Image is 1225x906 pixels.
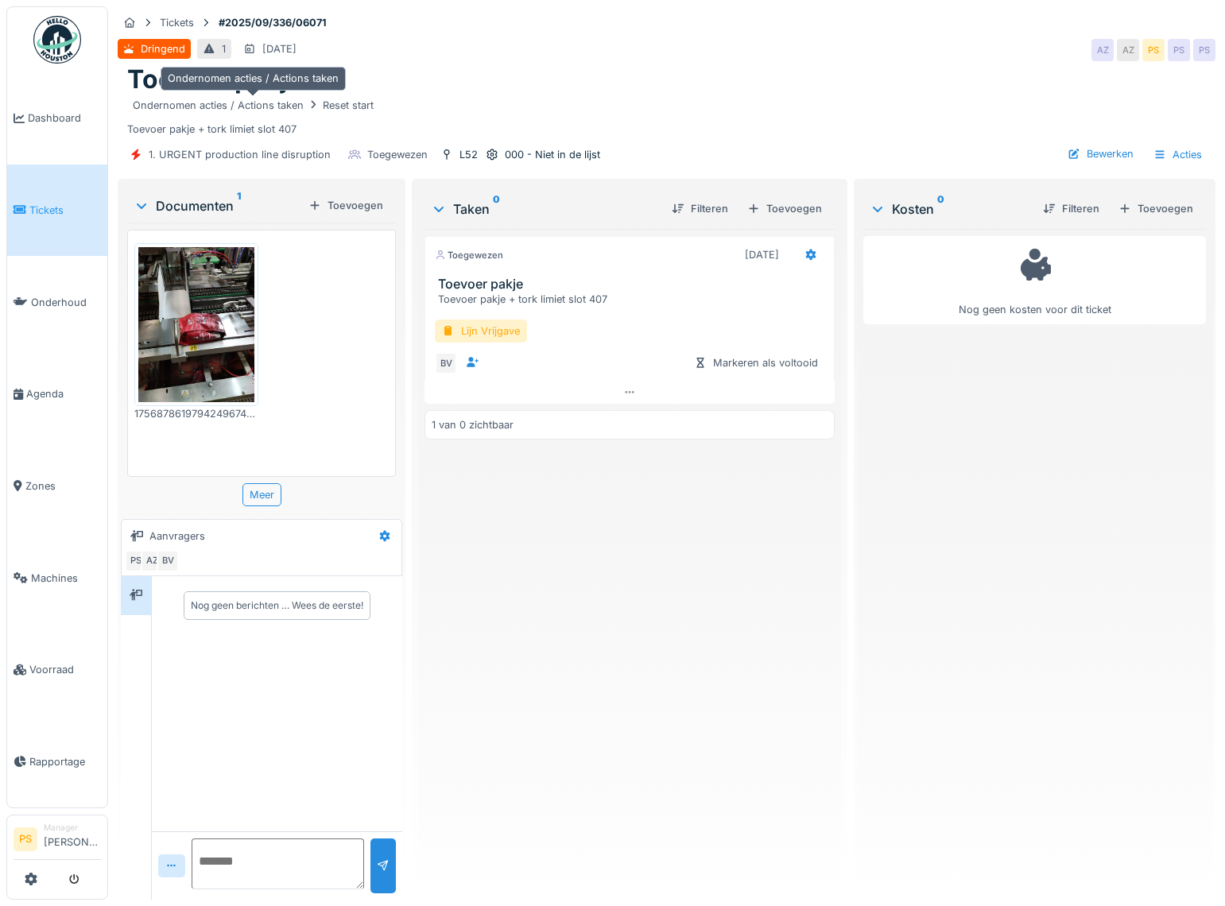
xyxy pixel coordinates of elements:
[125,550,147,572] div: PS
[222,41,226,56] div: 1
[741,198,828,219] div: Toevoegen
[302,195,390,216] div: Toevoegen
[435,352,457,374] div: BV
[191,598,363,613] div: Nog geen berichten … Wees de eerste!
[134,406,258,421] div: 17568786197942496741507650538632.jpg
[937,199,944,219] sup: 0
[138,247,254,402] img: votifnskp69wtf5znwdc16dfo76b
[14,827,37,851] li: PS
[438,292,828,307] div: Toevoer pakje + tork limiet slot 407
[149,147,331,162] div: 1. URGENT production line disruption
[1193,39,1215,61] div: PS
[459,147,478,162] div: L52
[7,348,107,440] a: Agenda
[44,822,101,856] li: [PERSON_NAME]
[7,532,107,624] a: Machines
[432,417,514,432] div: 1 van 0 zichtbaar
[438,277,828,292] h3: Toevoer pakje
[33,16,81,64] img: Badge_color-CXgf-gQk.svg
[7,624,107,716] a: Voorraad
[688,352,824,374] div: Markeren als voltooid
[7,72,107,165] a: Dashboard
[141,550,163,572] div: AZ
[44,822,101,834] div: Manager
[435,249,503,262] div: Toegewezen
[14,822,101,860] a: PS Manager[PERSON_NAME]
[26,386,101,401] span: Agenda
[1061,143,1140,165] div: Bewerken
[435,319,527,343] div: Lijn Vrijgave
[161,67,346,90] div: Ondernomen acties / Actions taken
[29,754,101,769] span: Rapportage
[1146,143,1209,166] div: Acties
[31,571,101,586] span: Machines
[149,528,205,544] div: Aanvragers
[212,15,333,30] strong: #2025/09/336/06071
[1117,39,1139,61] div: AZ
[1142,39,1165,61] div: PS
[1091,39,1114,61] div: AZ
[874,243,1196,317] div: Nog geen kosten voor dit ticket
[28,110,101,126] span: Dashboard
[665,198,735,219] div: Filteren
[493,199,500,219] sup: 0
[870,199,1030,219] div: Kosten
[133,98,374,113] div: Ondernomen acties / Actions taken Reset start
[25,478,101,494] span: Zones
[367,147,428,162] div: Toegewezen
[29,203,101,218] span: Tickets
[7,440,107,532] a: Zones
[262,41,297,56] div: [DATE]
[1112,198,1200,219] div: Toevoegen
[141,41,185,56] div: Dringend
[242,483,281,506] div: Meer
[431,199,659,219] div: Taken
[7,716,107,808] a: Rapportage
[1168,39,1190,61] div: PS
[505,147,600,162] div: 000 - Niet in de lijst
[127,95,1206,137] div: Toevoer pakje + tork limiet slot 407
[7,256,107,348] a: Onderhoud
[29,662,101,677] span: Voorraad
[745,247,779,262] div: [DATE]
[7,165,107,257] a: Tickets
[237,196,241,215] sup: 1
[157,550,179,572] div: BV
[127,64,303,95] h1: Toevoer pakje
[31,295,101,310] span: Onderhoud
[160,15,194,30] div: Tickets
[134,196,302,215] div: Documenten
[1037,198,1106,219] div: Filteren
